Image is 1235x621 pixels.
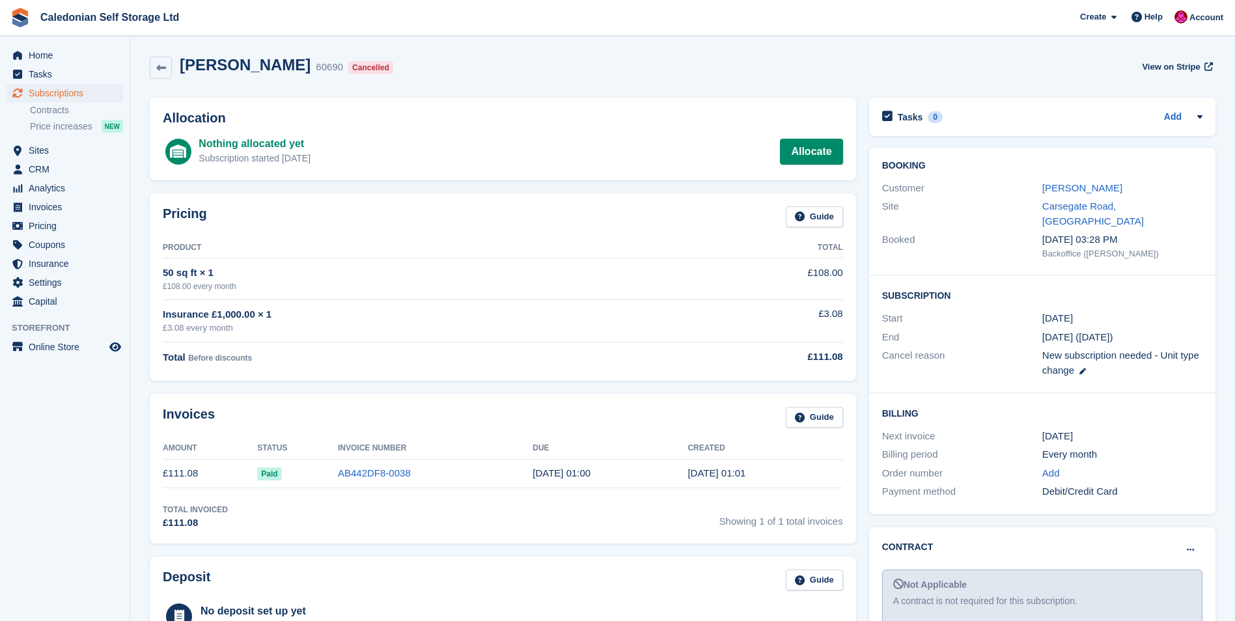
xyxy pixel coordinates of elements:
[348,61,393,74] div: Cancelled
[898,111,923,123] h2: Tasks
[882,406,1202,419] h2: Billing
[29,255,107,273] span: Insurance
[7,292,123,310] a: menu
[29,179,107,197] span: Analytics
[201,603,469,619] div: No deposit set up yet
[1042,232,1202,247] div: [DATE] 03:28 PM
[882,330,1042,345] div: End
[882,199,1042,228] div: Site
[893,578,1191,592] div: Not Applicable
[1042,311,1073,326] time: 2024-12-01 01:00:00 UTC
[257,438,338,459] th: Status
[893,594,1191,608] div: A contract is not required for this subscription.
[1142,61,1200,74] span: View on Stripe
[163,238,676,258] th: Product
[882,311,1042,326] div: Start
[1042,331,1113,342] span: [DATE] ([DATE])
[10,8,30,27] img: stora-icon-8386f47178a22dfd0bd8f6a31ec36ba5ce8667c1dd55bd0f319d3a0aa187defe.svg
[533,438,687,459] th: Due
[7,141,123,159] a: menu
[199,136,311,152] div: Nothing allocated yet
[882,232,1042,260] div: Booked
[719,504,843,531] span: Showing 1 of 1 total invoices
[180,56,311,74] h2: [PERSON_NAME]
[1042,447,1202,462] div: Every month
[163,352,186,363] span: Total
[687,467,745,478] time: 2024-12-01 01:01:04 UTC
[7,273,123,292] a: menu
[882,484,1042,499] div: Payment method
[882,181,1042,196] div: Customer
[163,459,257,488] td: £111.08
[676,350,843,365] div: £111.08
[29,236,107,254] span: Coupons
[7,255,123,273] a: menu
[338,438,533,459] th: Invoice Number
[7,84,123,102] a: menu
[163,407,215,428] h2: Invoices
[1042,200,1144,227] a: Carsegate Road, [GEOGRAPHIC_DATA]
[29,338,107,356] span: Online Store
[1174,10,1187,23] img: Donald Mathieson
[29,273,107,292] span: Settings
[163,322,676,335] div: £3.08 every month
[1145,10,1163,23] span: Help
[163,438,257,459] th: Amount
[257,467,281,480] span: Paid
[786,206,843,228] a: Guide
[107,339,123,355] a: Preview store
[29,160,107,178] span: CRM
[676,299,843,342] td: £3.08
[29,141,107,159] span: Sites
[7,338,123,356] a: menu
[786,407,843,428] a: Guide
[882,447,1042,462] div: Billing period
[1042,429,1202,444] div: [DATE]
[12,322,130,335] span: Storefront
[1164,110,1182,125] a: Add
[338,467,411,478] a: AB442DF8-0038
[163,266,676,281] div: 50 sq ft × 1
[29,292,107,310] span: Capital
[882,161,1202,171] h2: Booking
[29,46,107,64] span: Home
[7,160,123,178] a: menu
[687,438,842,459] th: Created
[163,516,228,531] div: £111.08
[30,120,92,133] span: Price increases
[786,570,843,591] a: Guide
[188,353,252,363] span: Before discounts
[928,111,943,123] div: 0
[163,307,676,322] div: Insurance £1,000.00 × 1
[780,139,842,165] a: Allocate
[7,179,123,197] a: menu
[882,348,1042,378] div: Cancel reason
[676,238,843,258] th: Total
[29,217,107,235] span: Pricing
[1042,182,1122,193] a: [PERSON_NAME]
[163,281,676,292] div: £108.00 every month
[316,60,343,75] div: 60690
[7,46,123,64] a: menu
[29,84,107,102] span: Subscriptions
[7,65,123,83] a: menu
[882,288,1202,301] h2: Subscription
[163,111,843,126] h2: Allocation
[163,206,207,228] h2: Pricing
[882,540,934,554] h2: Contract
[29,65,107,83] span: Tasks
[882,429,1042,444] div: Next invoice
[882,466,1042,481] div: Order number
[29,198,107,216] span: Invoices
[30,104,123,117] a: Contracts
[1042,484,1202,499] div: Debit/Credit Card
[163,504,228,516] div: Total Invoiced
[1189,11,1223,24] span: Account
[199,152,311,165] div: Subscription started [DATE]
[676,258,843,299] td: £108.00
[1080,10,1106,23] span: Create
[35,7,184,28] a: Caledonian Self Storage Ltd
[163,570,210,591] h2: Deposit
[102,120,123,133] div: NEW
[1042,350,1199,376] span: New subscription needed - Unit type change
